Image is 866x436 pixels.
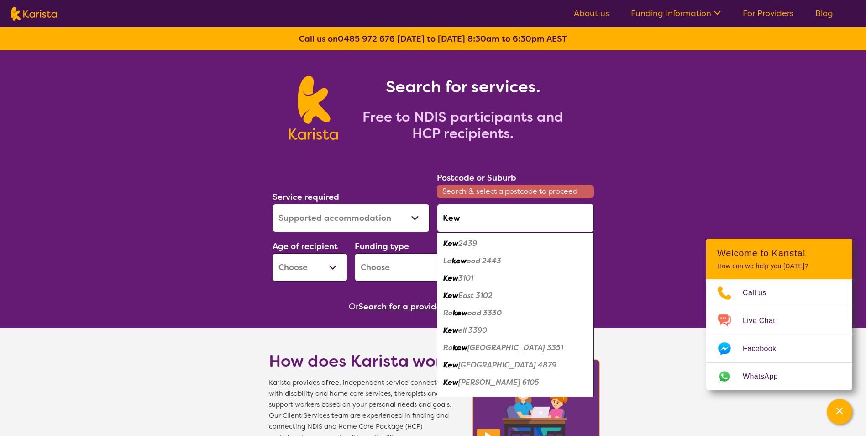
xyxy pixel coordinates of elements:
div: Channel Menu [706,239,852,390]
label: Postcode or Suburb [437,172,516,183]
div: Rokewood 3330 [441,304,589,322]
em: La [443,256,452,266]
div: Kewarra Beach 4879 [441,356,589,374]
div: Lakewood 6431 [441,391,589,409]
div: Kewell 3390 [441,322,589,339]
em: kew [453,343,467,352]
em: [GEOGRAPHIC_DATA] 4879 [458,360,556,370]
em: ood 6431 [467,395,499,404]
div: Kew 2439 [441,235,589,252]
span: Facebook [743,342,787,356]
ul: Choose channel [706,279,852,390]
a: 0485 972 676 [338,33,395,44]
em: 3101 [458,273,473,283]
em: [GEOGRAPHIC_DATA] 3351 [467,343,563,352]
span: Or [349,300,358,314]
label: Age of recipient [273,241,338,252]
label: Funding type [355,241,409,252]
em: Kew [443,360,458,370]
h1: Search for services. [349,76,577,98]
label: Service required [273,191,339,202]
input: Type [437,204,594,232]
a: Web link opens in a new tab. [706,363,852,390]
em: Kew [443,378,458,387]
em: [PERSON_NAME] 6105 [458,378,539,387]
img: Karista logo [11,7,57,21]
em: Ro [443,308,453,318]
span: Live Chat [743,314,786,328]
em: Kew [443,291,458,300]
button: Channel Menu [827,399,852,425]
b: Call us on [DATE] to [DATE] 8:30am to 6:30pm AEST [299,33,567,44]
em: Ro [443,343,453,352]
em: kew [452,256,467,266]
div: Kew 3101 [441,270,589,287]
em: kew [452,395,467,404]
em: ood 3330 [467,308,502,318]
div: Lakewood 2443 [441,252,589,270]
span: WhatsApp [743,370,789,383]
a: About us [574,8,609,19]
span: Search & select a postcode to proceed [437,185,594,198]
h1: How does Karista work? [269,350,461,372]
a: For Providers [743,8,793,19]
em: La [443,395,452,404]
div: Kew East 3102 [441,287,589,304]
button: Search for a provider to leave a review [358,300,517,314]
em: Kew [443,325,458,335]
p: How can we help you [DATE]? [717,262,841,270]
a: Blog [815,8,833,19]
b: free [325,378,339,387]
img: Karista logo [289,76,338,140]
em: Kew [443,273,458,283]
a: Funding Information [631,8,721,19]
em: East 3102 [458,291,493,300]
div: Kewdale 6105 [441,374,589,391]
em: kew [453,308,467,318]
span: Call us [743,286,777,300]
h2: Welcome to Karista! [717,248,841,259]
h2: Free to NDIS participants and HCP recipients. [349,109,577,142]
em: 2439 [458,239,477,248]
em: ell 3390 [458,325,487,335]
div: Rokewood Junction 3351 [441,339,589,356]
em: ood 2443 [467,256,501,266]
em: Kew [443,239,458,248]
